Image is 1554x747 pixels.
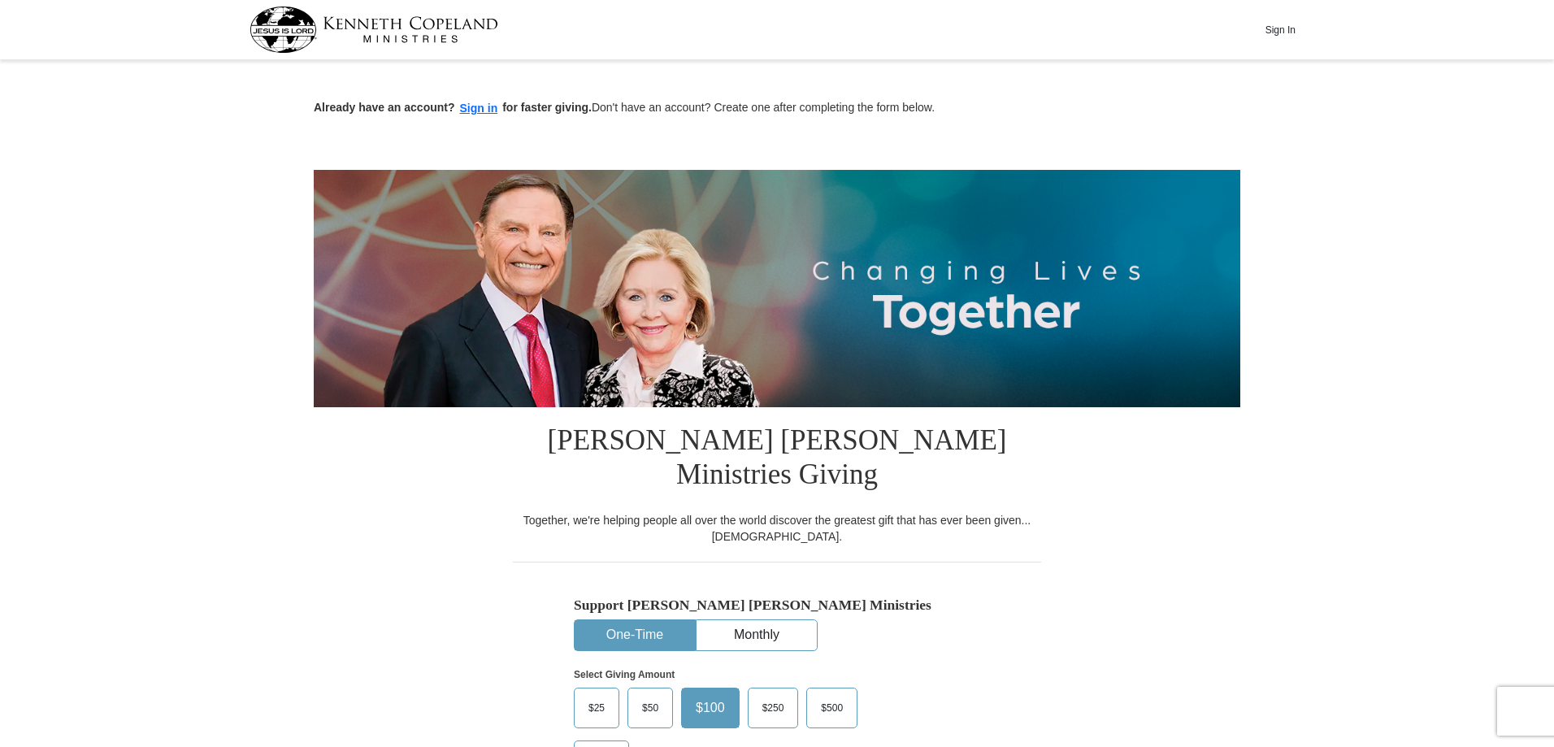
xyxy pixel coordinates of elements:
[754,696,792,720] span: $250
[574,597,980,614] h5: Support [PERSON_NAME] [PERSON_NAME] Ministries
[314,99,1240,118] p: Don't have an account? Create one after completing the form below.
[634,696,666,720] span: $50
[813,696,851,720] span: $500
[574,669,675,680] strong: Select Giving Amount
[688,696,733,720] span: $100
[513,512,1041,545] div: Together, we're helping people all over the world discover the greatest gift that has ever been g...
[575,620,695,650] button: One-Time
[250,7,498,53] img: kcm-header-logo.svg
[697,620,817,650] button: Monthly
[580,696,613,720] span: $25
[1256,17,1304,42] button: Sign In
[455,99,503,118] button: Sign in
[513,407,1041,512] h1: [PERSON_NAME] [PERSON_NAME] Ministries Giving
[314,101,592,114] strong: Already have an account? for faster giving.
